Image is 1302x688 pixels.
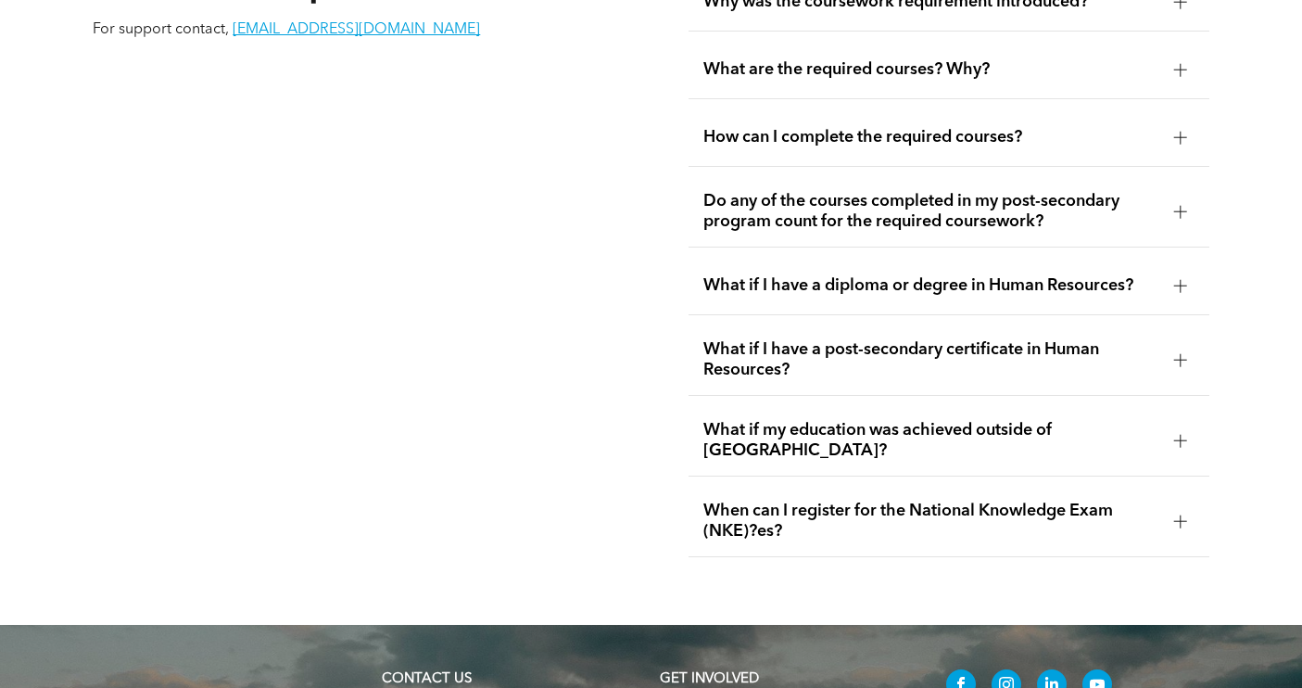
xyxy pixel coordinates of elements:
a: [EMAIL_ADDRESS][DOMAIN_NAME] [233,22,480,37]
span: What if I have a diploma or degree in Human Resources? [703,275,1158,296]
span: Do any of the courses completed in my post-secondary program count for the required coursework? [703,191,1158,232]
span: What if I have a post-secondary certificate in Human Resources? [703,339,1158,380]
span: When can I register for the National Knowledge Exam (NKE)?es? [703,501,1158,541]
span: How can I complete the required courses? [703,127,1158,147]
span: GET INVOLVED [660,672,759,686]
span: For support contact, [93,22,229,37]
span: What are the required courses? Why? [703,59,1158,80]
span: What if my education was achieved outside of [GEOGRAPHIC_DATA]? [703,420,1158,461]
a: CONTACT US [382,672,472,686]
